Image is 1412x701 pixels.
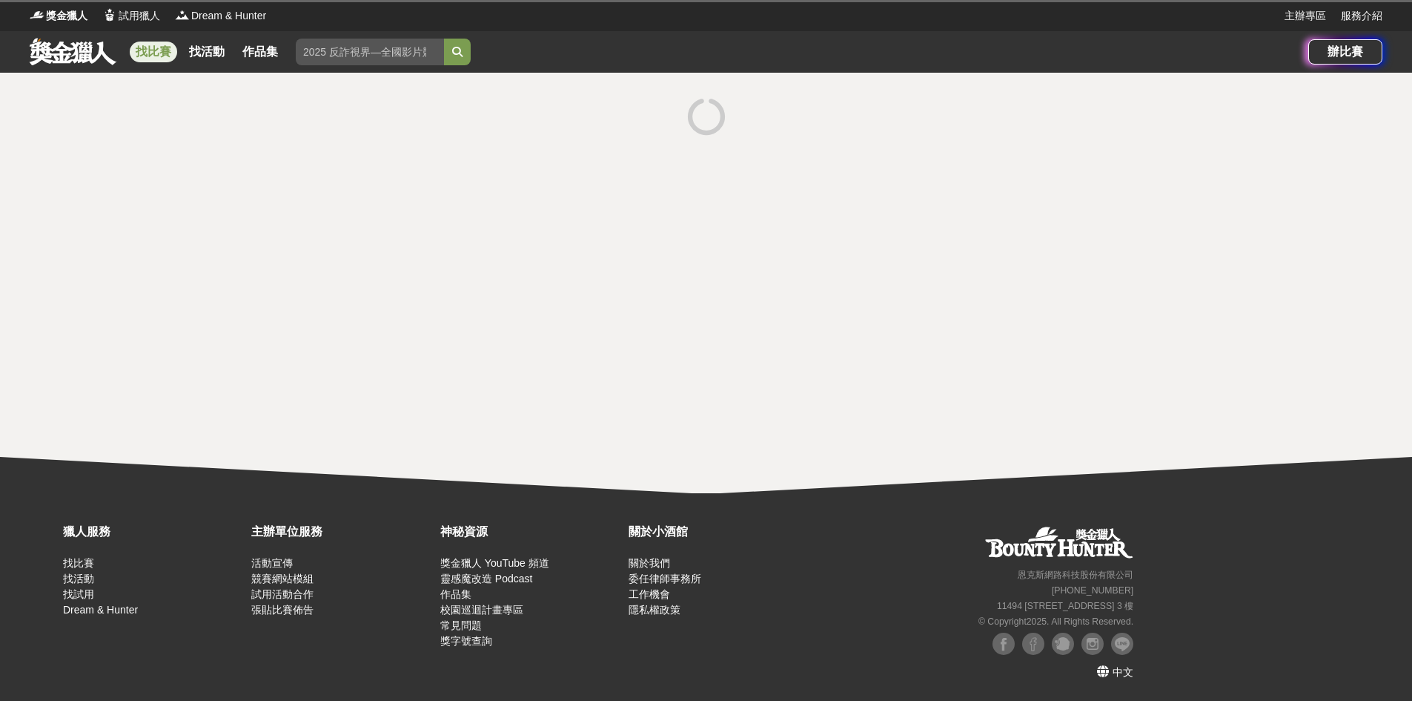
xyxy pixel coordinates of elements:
[1308,39,1382,65] a: 辦比賽
[183,42,231,62] a: 找活動
[1341,8,1382,24] a: 服務介紹
[1111,633,1133,655] img: LINE
[629,604,680,616] a: 隱私權政策
[63,557,94,569] a: 找比賽
[629,523,809,541] div: 關於小酒館
[1052,633,1074,655] img: Plurk
[130,42,177,62] a: 找比賽
[440,557,549,569] a: 獎金獵人 YouTube 頻道
[629,588,670,600] a: 工作機會
[296,39,444,65] input: 2025 反詐視界—全國影片競賽
[191,8,266,24] span: Dream & Hunter
[63,523,244,541] div: 獵人服務
[30,8,87,24] a: Logo獎金獵人
[63,604,138,616] a: Dream & Hunter
[629,557,670,569] a: 關於我們
[63,573,94,585] a: 找活動
[997,601,1133,611] small: 11494 [STREET_ADDRESS] 3 樓
[440,523,621,541] div: 神秘資源
[440,619,482,631] a: 常見問題
[63,588,94,600] a: 找試用
[102,7,117,22] img: Logo
[992,633,1015,655] img: Facebook
[46,8,87,24] span: 獎金獵人
[30,7,44,22] img: Logo
[440,588,471,600] a: 作品集
[440,573,532,585] a: 靈感魔改造 Podcast
[440,604,523,616] a: 校園巡迴計畫專區
[440,635,492,647] a: 獎字號查詢
[251,557,293,569] a: 活動宣傳
[236,42,284,62] a: 作品集
[251,573,314,585] a: 競賽網站模組
[251,588,314,600] a: 試用活動合作
[629,573,701,585] a: 委任律師事務所
[1113,666,1133,678] span: 中文
[1022,633,1044,655] img: Facebook
[251,523,432,541] div: 主辦單位服務
[175,8,266,24] a: LogoDream & Hunter
[1081,633,1104,655] img: Instagram
[119,8,160,24] span: 試用獵人
[102,8,160,24] a: Logo試用獵人
[1052,585,1133,596] small: [PHONE_NUMBER]
[978,616,1133,627] small: © Copyright 2025 . All Rights Reserved.
[1018,570,1133,580] small: 恩克斯網路科技股份有限公司
[1285,8,1326,24] a: 主辦專區
[175,7,190,22] img: Logo
[251,604,314,616] a: 張貼比賽佈告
